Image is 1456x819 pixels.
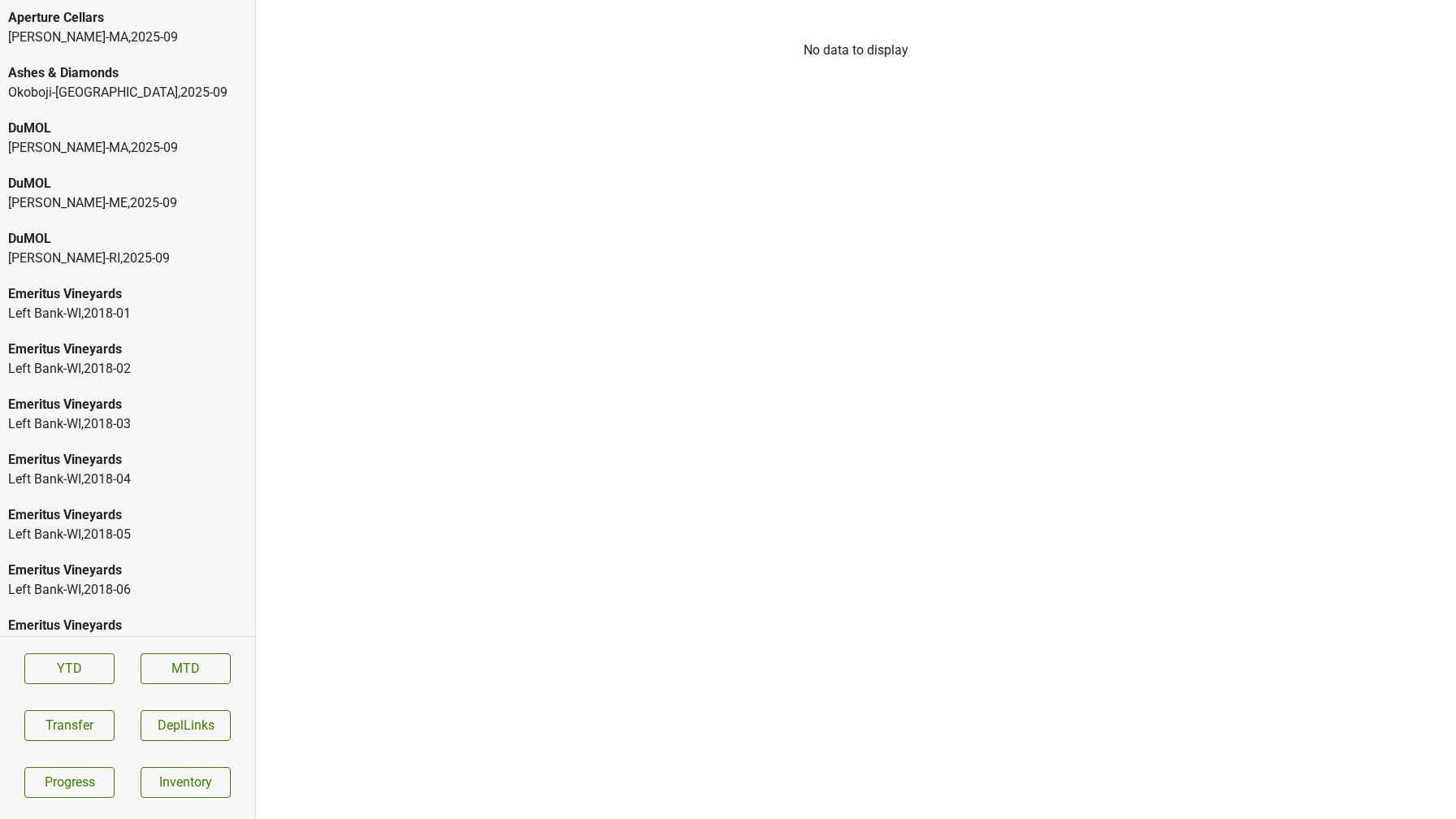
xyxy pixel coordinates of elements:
[8,229,247,249] div: DuMOL
[8,359,247,379] div: Left Bank-WI , 2018 - 02
[8,450,247,470] div: Emeritus Vineyards
[8,470,247,489] div: Left Bank-WI , 2018 - 04
[8,63,247,83] div: Ashes & Diamonds
[8,193,247,213] div: [PERSON_NAME]-ME , 2025 - 09
[256,41,1456,60] div: No data to display
[24,653,115,684] a: YTD
[8,395,247,414] div: Emeritus Vineyards
[8,616,247,635] div: Emeritus Vineyards
[8,83,247,102] div: Okoboji-[GEOGRAPHIC_DATA] , 2025 - 09
[8,561,247,580] div: Emeritus Vineyards
[8,249,247,268] div: [PERSON_NAME]-RI , 2025 - 09
[8,414,247,434] div: Left Bank-WI , 2018 - 03
[8,580,247,600] div: Left Bank-WI , 2018 - 06
[8,304,247,323] div: Left Bank-WI , 2018 - 01
[8,635,247,655] div: Left Bank-WI , 2018 - 07
[8,525,247,544] div: Left Bank-WI , 2018 - 05
[8,340,247,359] div: Emeritus Vineyards
[8,505,247,525] div: Emeritus Vineyards
[8,284,247,304] div: Emeritus Vineyards
[141,710,231,741] button: DeplLinks
[8,119,247,138] div: DuMOL
[8,174,247,193] div: DuMOL
[141,767,231,798] a: Inventory
[8,138,247,158] div: [PERSON_NAME]-MA , 2025 - 09
[141,653,231,684] a: MTD
[24,710,115,741] button: Transfer
[8,8,247,28] div: Aperture Cellars
[24,767,115,798] a: Progress
[8,28,247,47] div: [PERSON_NAME]-MA , 2025 - 09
